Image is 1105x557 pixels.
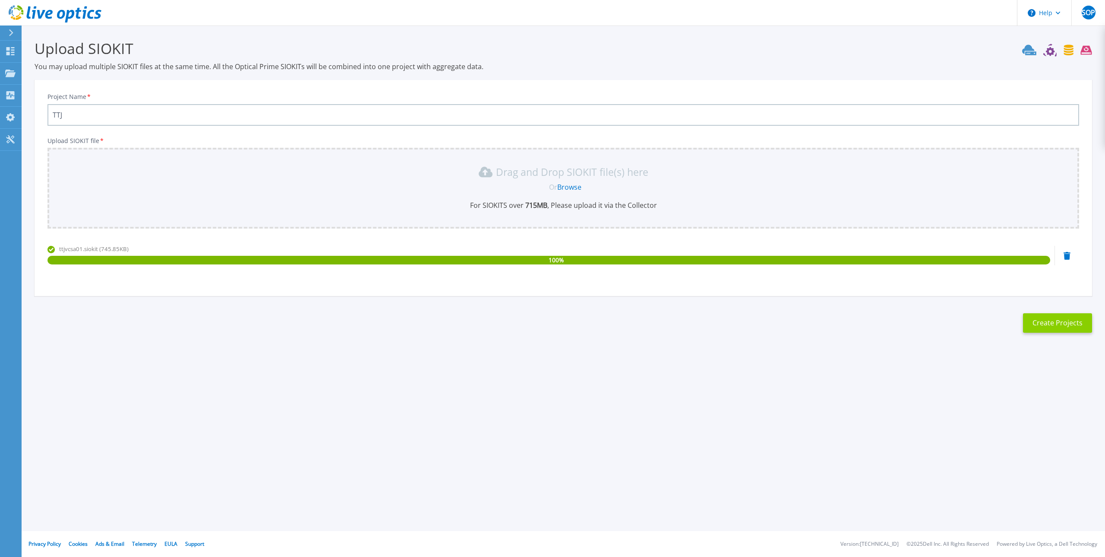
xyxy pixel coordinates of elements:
[840,541,899,547] li: Version: [TECHNICAL_ID]
[28,540,61,547] a: Privacy Policy
[132,540,157,547] a: Telemetry
[997,541,1097,547] li: Powered by Live Optics, a Dell Technology
[47,94,92,100] label: Project Name
[185,540,204,547] a: Support
[95,540,124,547] a: Ads & Email
[1023,313,1092,333] button: Create Projects
[35,38,1092,58] h3: Upload SIOKIT
[47,137,1079,144] p: Upload SIOKIT file
[557,182,581,192] a: Browse
[47,104,1079,126] input: Enter Project Name
[549,182,557,192] span: Or
[69,540,88,547] a: Cookies
[164,540,177,547] a: EULA
[59,245,129,253] span: ttjvcsa01.siokit (745.85KB)
[906,541,989,547] li: © 2025 Dell Inc. All Rights Reserved
[549,256,564,264] span: 100 %
[496,168,648,176] p: Drag and Drop SIOKIT file(s) here
[1082,9,1095,16] span: SOP
[53,201,1074,210] p: For SIOKITS over , Please upload it via the Collector
[53,165,1074,210] div: Drag and Drop SIOKIT file(s) here OrBrowseFor SIOKITS over 715MB, Please upload it via the Collector
[35,62,1092,71] p: You may upload multiple SIOKIT files at the same time. All the Optical Prime SIOKITs will be comb...
[524,201,547,210] b: 715 MB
